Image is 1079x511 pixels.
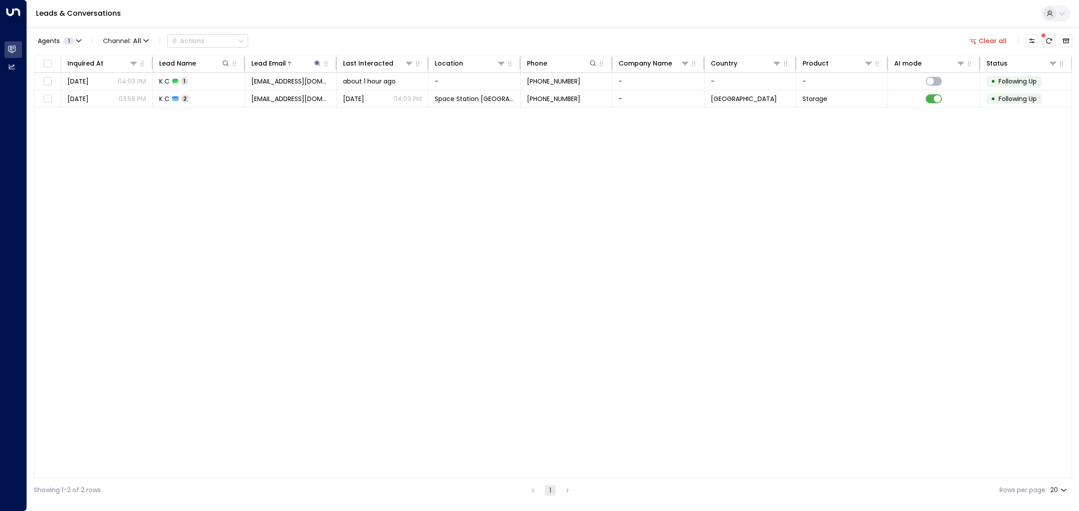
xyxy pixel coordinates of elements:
[251,58,286,69] div: Lead Email
[612,90,704,107] td: -
[527,77,580,86] span: +441226724034
[251,94,330,103] span: kirstchampion@gmail.com
[181,77,187,85] span: 1
[803,94,827,103] span: Storage
[133,37,141,44] span: All
[435,94,513,103] span: Space Station Wakefield
[99,35,152,47] span: Channel:
[67,58,138,69] div: Inquired At
[435,58,463,69] div: Location
[67,58,103,69] div: Inquired At
[159,77,169,86] span: K C
[171,37,205,45] div: Actions
[803,58,829,69] div: Product
[1050,484,1069,497] div: 20
[619,58,689,69] div: Company Name
[966,35,1011,47] button: Clear all
[38,38,60,44] span: Agents
[999,94,1037,103] span: Following Up
[527,58,597,69] div: Phone
[428,73,520,90] td: -
[711,58,781,69] div: Country
[343,94,364,103] span: Aug 18, 2025
[99,35,152,47] button: Channel:All
[894,58,965,69] div: AI mode
[251,77,330,86] span: kirstchampion@gmail.com
[119,94,146,103] p: 03:58 PM
[167,34,248,48] button: Actions
[711,94,777,103] span: United Kingdom
[894,58,922,69] div: AI mode
[67,94,89,103] span: Aug 17, 2025
[711,58,737,69] div: Country
[545,485,556,496] button: page 1
[1060,35,1072,47] button: Archived Leads
[527,58,547,69] div: Phone
[159,58,196,69] div: Lead Name
[167,34,248,48] div: Button group with a nested menu
[118,77,146,86] p: 04:03 PM
[34,35,85,47] button: Agents1
[34,485,101,495] div: Showing 1-2 of 2 rows
[612,73,704,90] td: -
[796,73,888,90] td: -
[999,485,1047,495] label: Rows per page:
[393,94,422,103] p: 04:03 PM
[1043,35,1055,47] span: There are new threads available. Refresh the grid to view the latest updates.
[991,91,995,106] div: •
[343,77,396,86] span: about 1 hour ago
[991,74,995,89] div: •
[159,58,230,69] div: Lead Name
[986,58,1008,69] div: Status
[343,58,414,69] div: Last Interacted
[63,37,74,44] span: 1
[999,77,1037,86] span: Following Up
[42,58,53,70] span: Toggle select all
[435,58,505,69] div: Location
[704,73,796,90] td: -
[986,58,1057,69] div: Status
[42,93,53,105] span: Toggle select row
[1025,35,1038,47] button: Customize
[36,8,121,18] a: Leads & Conversations
[343,58,393,69] div: Last Interacted
[251,58,322,69] div: Lead Email
[527,94,580,103] span: +441226724034
[181,95,189,102] span: 2
[619,58,672,69] div: Company Name
[527,485,573,496] nav: pagination navigation
[159,94,169,103] span: K C
[803,58,873,69] div: Product
[42,76,53,87] span: Toggle select row
[67,77,89,86] span: Aug 19, 2025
